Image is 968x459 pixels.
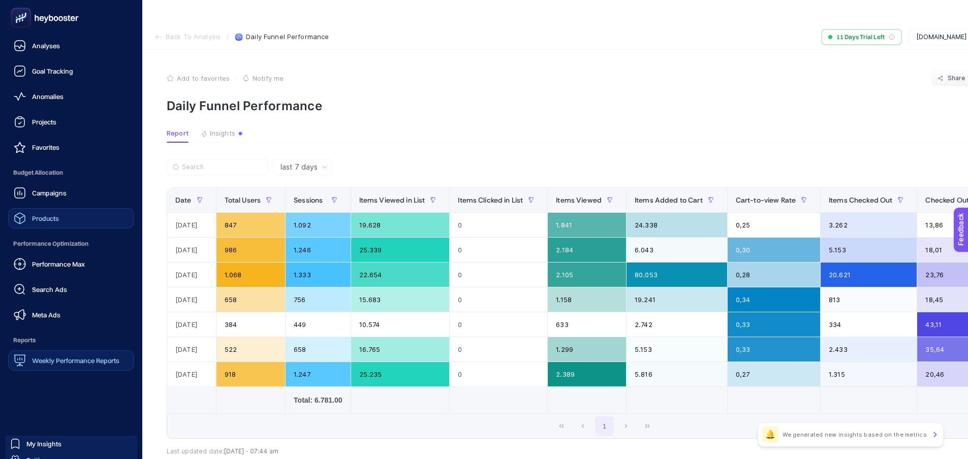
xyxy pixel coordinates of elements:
div: 813 [821,287,917,312]
span: Reports [8,330,134,350]
div: 522 [216,337,286,362]
div: 0,27 [728,362,820,386]
span: Campaigns [32,189,67,197]
span: last 7 days [280,162,318,172]
span: Date [175,196,192,204]
div: [DATE] [167,213,216,237]
span: Performance Optimization [8,234,134,254]
a: Goal Tracking [8,61,134,81]
div: 449 [286,312,350,337]
span: Budget Allocation [8,162,134,183]
div: [DATE] [167,263,216,287]
div: 633 [548,312,626,337]
div: 19.241 [627,287,727,312]
div: 1.299 [548,337,626,362]
div: 20.621 [821,263,917,287]
div: 918 [216,362,286,386]
div: 2.433 [821,337,917,362]
a: Performance Max [8,254,134,274]
div: [DATE] [167,312,216,337]
input: Search [182,163,262,171]
span: Items Checked Out [829,196,892,204]
div: 5.153 [821,238,917,262]
span: Insights [210,129,235,138]
span: My Insights [26,440,61,448]
a: Weekly Performance Reports [8,350,134,371]
div: 1.315 [821,362,917,386]
div: 🔔 [762,427,778,443]
div: 1.068 [216,263,286,287]
div: 80.053 [627,263,727,287]
div: 847 [216,213,286,237]
span: Goal Tracking [32,67,73,75]
a: Anomalies [8,86,134,107]
div: 0,34 [728,287,820,312]
div: [DATE] [167,287,216,312]
button: Add to favorites [167,74,230,82]
span: Report [167,129,189,138]
a: My Insights [5,436,137,452]
span: Items Clicked in List [458,196,523,204]
span: Back To Analysis [166,33,221,41]
span: Search Ads [32,285,67,293]
span: Favorites [32,143,59,151]
span: Add to favorites [177,74,230,82]
div: 1.158 [548,287,626,312]
span: Weekly Performance Reports [32,356,119,365]
div: 2.389 [548,362,626,386]
span: Meta Ads [32,311,60,319]
div: 1.841 [548,213,626,237]
div: 0 [450,287,547,312]
a: Meta Ads [8,305,134,325]
div: 986 [216,238,286,262]
div: 0,30 [728,238,820,262]
div: 384 [216,312,286,337]
div: 15.683 [351,287,450,312]
div: 6.043 [627,238,727,262]
span: Performance Max [32,260,85,268]
div: 22.654 [351,263,450,287]
div: 334 [821,312,917,337]
a: Projects [8,112,134,132]
span: [DATE]・07:44 am [224,447,278,455]
div: 1.333 [286,263,350,287]
div: 0 [450,337,547,362]
div: 1.246 [286,238,350,262]
div: 24.338 [627,213,727,237]
div: 658 [216,287,286,312]
span: Share [948,74,965,82]
span: Products [32,214,59,222]
span: Sessions [294,196,323,204]
span: Cart-to-view Rate [736,196,796,204]
span: Daily Funnel Performance [246,33,329,41]
div: 0,25 [728,213,820,237]
div: 1.247 [286,362,350,386]
a: Analyses [8,36,134,56]
span: Items Viewed [556,196,602,204]
div: 658 [286,337,350,362]
p: We generated new insights based on the metrics [783,431,927,439]
div: 0 [450,213,547,237]
button: Notify me [242,74,284,82]
div: 2.105 [548,263,626,287]
div: 19.628 [351,213,450,237]
span: Last updated date: [167,447,224,455]
div: 756 [286,287,350,312]
span: Analyses [32,42,60,50]
span: Notify me [253,74,284,82]
a: Search Ads [8,279,134,300]
div: [DATE] [167,337,216,362]
div: 5.153 [627,337,727,362]
div: [DATE] [167,238,216,262]
div: 0 [450,263,547,287]
button: 1 [595,416,614,436]
span: 11 Days Trial Left [836,33,885,41]
span: Projects [32,118,56,126]
div: 0,33 [728,312,820,337]
div: 16.765 [351,337,450,362]
div: 5.816 [627,362,727,386]
div: 0,33 [728,337,820,362]
a: Favorites [8,137,134,157]
span: Anomalies [32,92,64,101]
a: Campaigns [8,183,134,203]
